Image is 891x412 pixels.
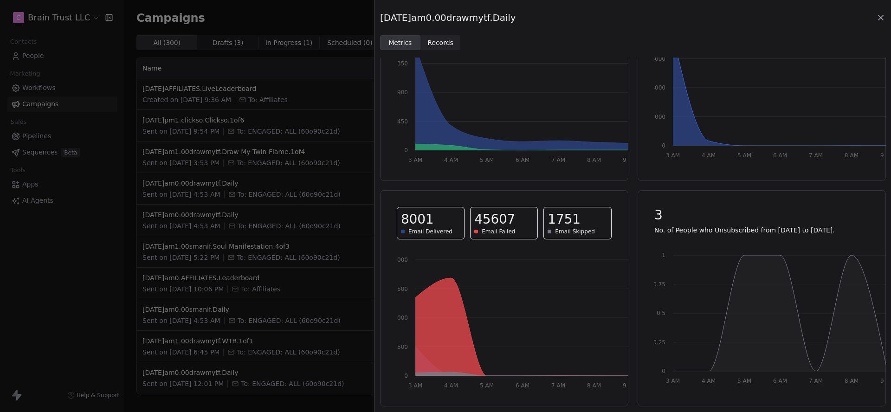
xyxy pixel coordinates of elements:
tspan: 30000 [390,257,408,263]
tspan: 3 AM [665,378,679,384]
span: 1751 [548,211,580,228]
tspan: 3 AM [408,157,422,163]
tspan: 0 [662,368,665,374]
tspan: 4 AM [701,378,715,384]
tspan: 450 [397,118,408,125]
tspan: 0.25 [653,339,665,346]
tspan: 2000 [651,114,665,120]
tspan: 5 AM [737,152,751,159]
tspan: 1 [662,252,665,258]
tspan: 7500 [394,344,408,350]
tspan: 8 AM [587,382,601,389]
tspan: 0.75 [653,281,665,288]
tspan: 6 AM [773,378,787,384]
tspan: 5 AM [480,382,494,389]
tspan: 5 AM [737,378,751,384]
tspan: 4 AM [701,152,715,159]
tspan: 4 AM [444,157,458,163]
tspan: 0 [662,142,665,149]
tspan: 8 AM [587,157,601,163]
tspan: 4000 [651,84,665,91]
tspan: 1350 [394,60,408,67]
span: 45607 [474,211,515,228]
tspan: 0.5 [656,310,665,316]
tspan: 8 AM [844,152,858,159]
span: Email Delivered [408,228,452,235]
tspan: 4 AM [444,382,458,389]
tspan: 6 AM [516,382,529,389]
tspan: 15000 [390,315,408,321]
tspan: 9 AM [623,382,637,389]
tspan: 3 AM [408,382,422,389]
span: Email Failed [482,228,515,235]
tspan: 7 AM [808,378,822,384]
tspan: 5 AM [480,157,494,163]
span: Records [427,38,453,48]
tspan: 6 AM [516,157,529,163]
tspan: 7 AM [551,157,565,163]
tspan: 6000 [651,56,665,62]
span: [DATE]am0.00drawmytf.Daily [380,11,516,24]
tspan: 900 [397,89,408,96]
tspan: 9 AM [623,157,637,163]
tspan: 7 AM [808,152,822,159]
tspan: 0 [404,373,408,379]
tspan: 6 AM [773,152,787,159]
span: 3 [654,207,663,224]
tspan: 0 [404,147,408,154]
span: Email Skipped [555,228,595,235]
tspan: 3 AM [665,152,679,159]
p: No. of People who Unsubscribed from [DATE] to [DATE]. [654,225,869,235]
tspan: 7 AM [551,382,565,389]
tspan: 22500 [390,286,408,292]
tspan: 8 AM [844,378,858,384]
span: 8001 [401,211,433,228]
